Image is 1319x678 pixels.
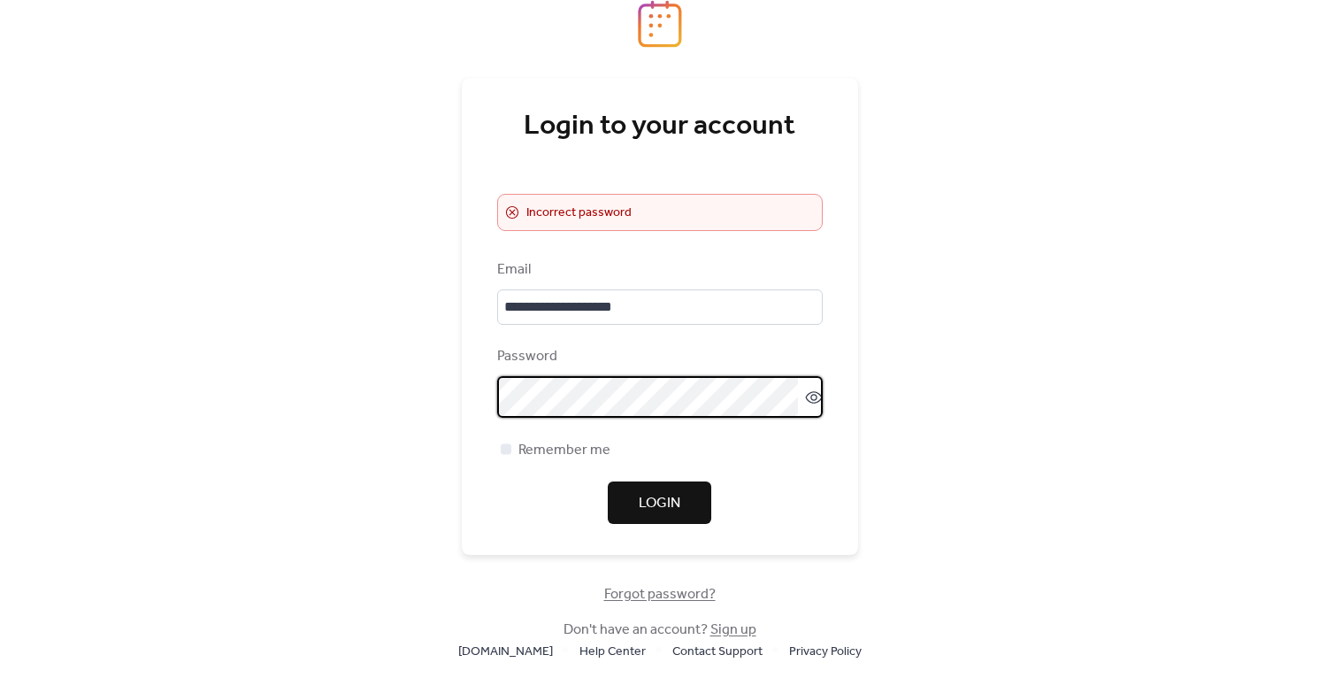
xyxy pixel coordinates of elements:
[497,109,823,144] div: Login to your account
[608,482,711,524] button: Login
[458,640,553,662] a: [DOMAIN_NAME]
[458,642,553,663] span: [DOMAIN_NAME]
[518,440,610,461] span: Remember me
[579,640,646,662] a: Help Center
[672,642,763,663] span: Contact Support
[639,493,680,514] span: Login
[564,620,756,641] span: Don't have an account?
[604,584,716,605] span: Forgot password?
[526,203,632,224] span: Incorrect password
[789,640,862,662] a: Privacy Policy
[497,346,819,367] div: Password
[710,616,756,643] a: Sign up
[789,642,862,663] span: Privacy Policy
[579,642,646,663] span: Help Center
[672,640,763,662] a: Contact Support
[604,589,716,599] a: Forgot password?
[497,259,819,281] div: Email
